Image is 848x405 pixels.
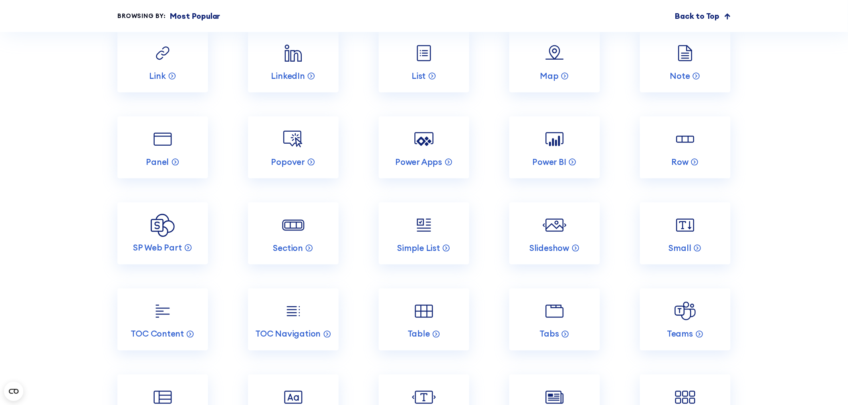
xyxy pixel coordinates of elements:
[149,70,166,81] p: Link
[675,10,720,22] p: Back to Top
[509,289,600,351] a: Tabs
[412,299,436,323] img: Table
[705,313,848,405] iframe: Chat Widget
[669,243,691,253] p: Small
[509,30,600,92] a: Map
[509,116,600,178] a: Power BI
[675,10,731,22] a: Back to Top
[670,70,690,81] p: Note
[640,116,731,178] a: Row
[673,299,697,323] img: Teams
[673,127,697,151] img: Row
[543,299,567,323] img: Tabs
[151,214,175,237] img: SP Web Part
[509,202,600,265] a: Slideshow
[640,30,731,92] a: Note
[533,156,566,167] p: Power BI
[146,156,169,167] p: Panel
[248,289,339,351] a: TOC Navigation
[151,299,175,323] img: TOC Content
[673,41,697,65] img: Note
[151,41,175,65] img: Link
[117,289,208,351] a: TOC Content
[281,213,305,237] img: Section
[412,41,436,65] img: List
[151,127,175,151] img: Panel
[543,127,567,151] img: Power BI
[117,30,208,92] a: Link
[398,243,440,253] p: Simple List
[248,202,339,265] a: Section
[248,116,339,178] a: Popover
[379,202,469,265] a: Simple List
[117,116,208,178] a: Panel
[395,156,442,167] p: Power Apps
[540,329,559,339] p: Tabs
[4,382,23,401] button: Open CMP widget
[117,12,166,21] div: Browsing by:
[408,329,430,339] p: Table
[412,70,426,81] p: List
[255,329,321,339] p: TOC Navigation
[673,213,697,237] img: Small
[640,202,731,265] a: Small
[640,289,731,351] a: Teams
[672,156,688,167] p: Row
[543,213,567,237] img: Slideshow
[248,30,339,92] a: LinkedIn
[379,116,469,178] a: Power Apps
[543,41,567,65] img: Map
[412,127,436,151] img: Power Apps
[281,41,305,65] img: LinkedIn
[529,243,569,253] p: Slideshow
[131,329,184,339] p: TOC Content
[379,30,469,92] a: List
[133,242,182,253] p: SP Web Part
[540,70,559,81] p: Map
[273,243,303,253] p: Section
[170,10,220,22] p: Most Popular
[281,127,305,151] img: Popover
[412,213,436,237] img: Simple List
[271,156,305,167] p: Popover
[271,70,305,81] p: LinkedIn
[281,299,305,323] img: TOC Navigation
[379,289,469,351] a: Table
[667,329,693,339] p: Teams
[117,202,208,265] a: SP Web Part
